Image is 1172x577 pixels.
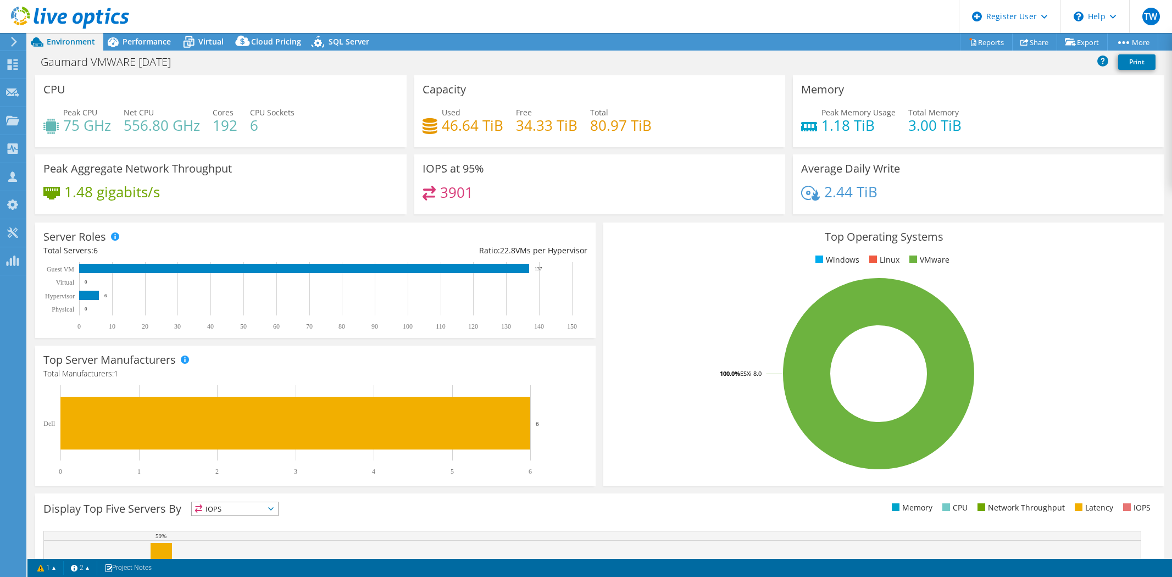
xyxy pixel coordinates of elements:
[306,323,313,330] text: 70
[440,186,473,198] h4: 3901
[436,323,446,330] text: 110
[500,245,515,256] span: 22.8
[1072,502,1113,514] li: Latency
[1074,12,1084,21] svg: \n
[1012,34,1057,51] a: Share
[97,561,159,575] a: Project Notes
[329,36,369,47] span: SQL Server
[215,468,219,475] text: 2
[64,186,160,198] h4: 1.48 gigabits/s
[1107,34,1158,51] a: More
[1120,502,1151,514] li: IOPS
[109,323,115,330] text: 10
[43,231,106,243] h3: Server Roles
[442,107,460,118] span: Used
[1057,34,1108,51] a: Export
[940,502,968,514] li: CPU
[451,468,454,475] text: 5
[47,36,95,47] span: Environment
[516,119,577,131] h4: 34.33 TiB
[213,119,237,131] h4: 192
[250,119,295,131] h4: 6
[250,107,295,118] span: CPU Sockets
[63,119,111,131] h4: 75 GHz
[240,323,247,330] text: 50
[372,468,375,475] text: 4
[442,119,503,131] h4: 46.64 TiB
[866,254,899,266] li: Linux
[77,323,81,330] text: 0
[142,323,148,330] text: 20
[516,107,532,118] span: Free
[740,369,762,378] tspan: ESXi 8.0
[36,56,188,68] h1: Gaumard VMWARE [DATE]
[821,107,896,118] span: Peak Memory Usage
[821,119,896,131] h4: 1.18 TiB
[273,323,280,330] text: 60
[30,561,64,575] a: 1
[124,119,200,131] h4: 556.80 GHz
[207,323,214,330] text: 40
[85,306,87,312] text: 0
[43,245,315,257] div: Total Servers:
[824,186,877,198] h4: 2.44 TiB
[45,292,75,300] text: Hypervisor
[155,532,166,539] text: 59%
[338,323,345,330] text: 80
[114,368,118,379] span: 1
[801,163,900,175] h3: Average Daily Write
[124,107,154,118] span: Net CPU
[720,369,740,378] tspan: 100.0%
[501,323,511,330] text: 130
[535,266,542,271] text: 137
[813,254,859,266] li: Windows
[137,468,141,475] text: 1
[56,279,75,286] text: Virtual
[975,502,1065,514] li: Network Throughput
[403,323,413,330] text: 100
[590,119,652,131] h4: 80.97 TiB
[198,36,224,47] span: Virtual
[43,354,176,366] h3: Top Server Manufacturers
[612,231,1156,243] h3: Top Operating Systems
[889,502,932,514] li: Memory
[213,107,234,118] span: Cores
[47,265,74,273] text: Guest VM
[93,245,98,256] span: 6
[371,323,378,330] text: 90
[174,323,181,330] text: 30
[43,368,587,380] h4: Total Manufacturers:
[534,323,544,330] text: 140
[63,561,97,575] a: 2
[43,163,232,175] h3: Peak Aggregate Network Throughput
[468,323,478,330] text: 120
[43,84,65,96] h3: CPU
[59,468,62,475] text: 0
[536,420,539,427] text: 6
[907,254,949,266] li: VMware
[960,34,1013,51] a: Reports
[104,293,107,298] text: 6
[1142,8,1160,25] span: TW
[423,163,484,175] h3: IOPS at 95%
[294,468,297,475] text: 3
[52,306,74,313] text: Physical
[1118,54,1156,70] a: Print
[529,468,532,475] text: 6
[123,36,171,47] span: Performance
[315,245,587,257] div: Ratio: VMs per Hypervisor
[43,420,55,428] text: Dell
[63,107,97,118] span: Peak CPU
[85,279,87,285] text: 0
[251,36,301,47] span: Cloud Pricing
[801,84,844,96] h3: Memory
[423,84,466,96] h3: Capacity
[908,107,959,118] span: Total Memory
[908,119,962,131] h4: 3.00 TiB
[590,107,608,118] span: Total
[192,502,278,515] span: IOPS
[567,323,577,330] text: 150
